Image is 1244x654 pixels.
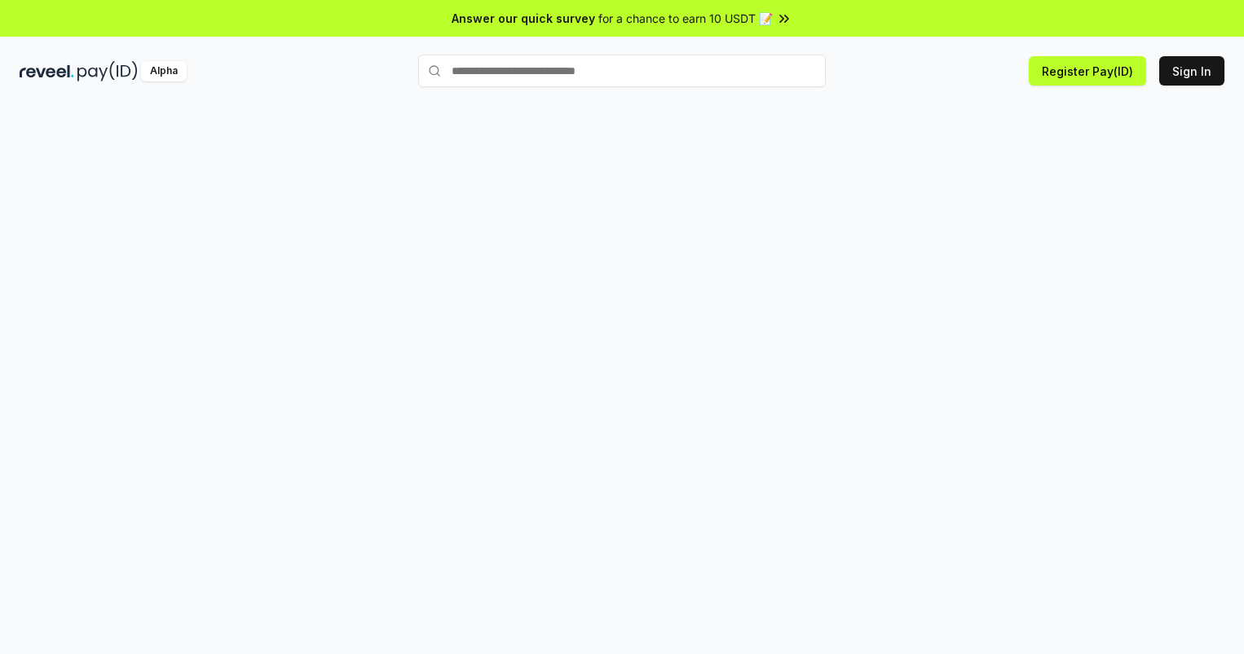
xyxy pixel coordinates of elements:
[1029,56,1146,86] button: Register Pay(ID)
[1159,56,1224,86] button: Sign In
[452,10,595,27] span: Answer our quick survey
[598,10,773,27] span: for a chance to earn 10 USDT 📝
[141,61,187,81] div: Alpha
[77,61,138,81] img: pay_id
[20,61,74,81] img: reveel_dark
